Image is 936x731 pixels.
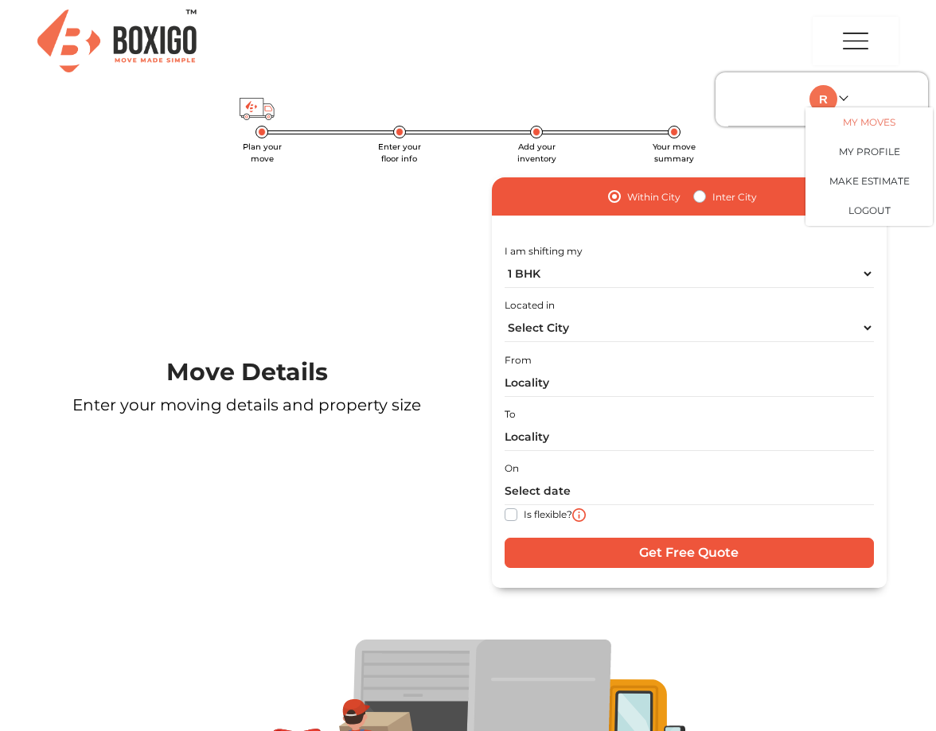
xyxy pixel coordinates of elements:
[712,187,757,206] label: Inter City
[805,196,933,225] button: LOGOUT
[505,407,516,422] label: To
[505,244,583,259] label: I am shifting my
[378,142,421,164] span: Enter your floor info
[572,508,586,522] img: i
[243,142,282,164] span: Plan your move
[653,142,696,164] span: Your move summary
[37,358,456,387] h1: Move Details
[505,477,874,505] input: Select date
[37,393,456,417] p: Enter your moving details and property size
[805,137,933,166] a: My Profile
[505,538,874,568] input: Get Free Quote
[627,187,681,206] label: Within City
[505,423,874,451] input: Locality
[805,107,933,137] a: My Moves
[505,369,874,397] input: Locality
[524,505,572,522] label: Is flexible?
[505,353,532,367] label: From
[517,142,556,164] span: Add your inventory
[505,298,555,313] label: Located in
[505,461,519,476] label: On
[37,10,197,72] img: Boxigo
[805,166,933,196] a: Make Estimate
